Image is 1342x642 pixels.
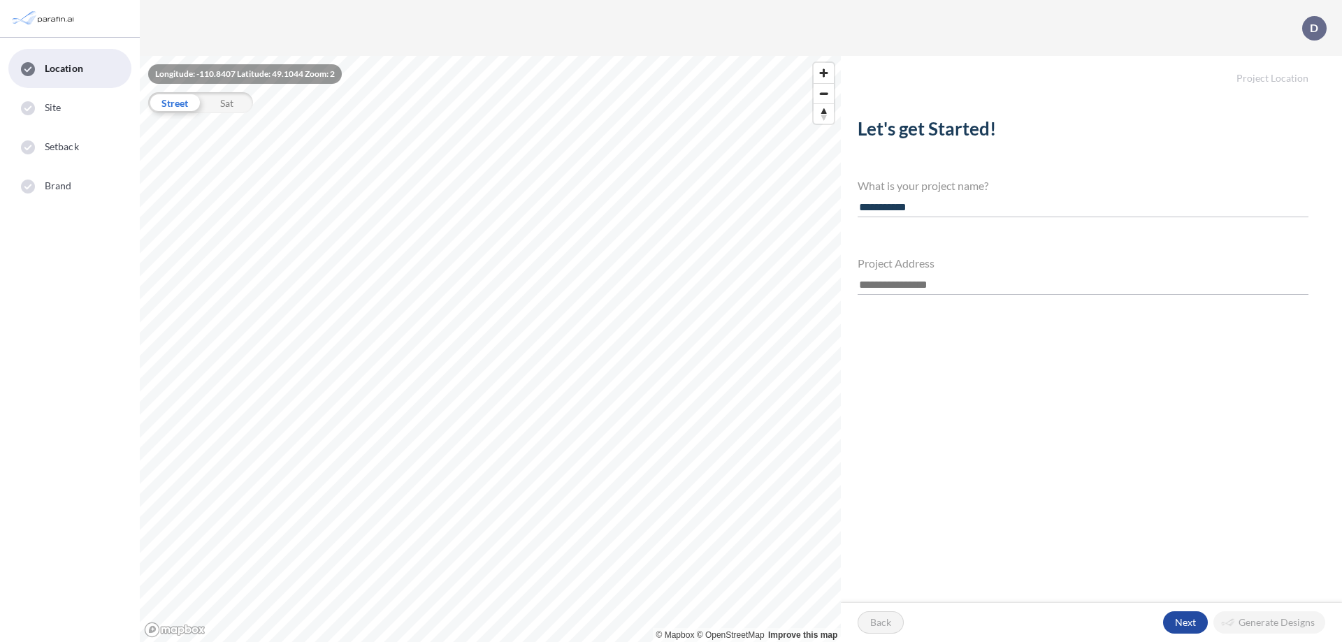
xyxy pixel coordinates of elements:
[656,630,695,640] a: Mapbox
[858,118,1308,145] h2: Let's get Started!
[768,630,837,640] a: Improve this map
[814,104,834,124] span: Reset bearing to north
[148,92,201,113] div: Street
[858,256,1308,270] h4: Project Address
[1175,615,1196,629] p: Next
[814,63,834,83] button: Zoom in
[858,179,1308,192] h4: What is your project name?
[148,64,342,84] div: Longitude: -110.8407 Latitude: 49.1044 Zoom: 2
[45,61,83,75] span: Location
[10,6,78,31] img: Parafin
[697,630,765,640] a: OpenStreetMap
[201,92,253,113] div: Sat
[45,140,79,154] span: Setback
[144,622,205,638] a: Mapbox homepage
[814,84,834,103] span: Zoom out
[140,56,841,642] canvas: Map
[1310,22,1318,34] p: D
[45,179,72,193] span: Brand
[814,103,834,124] button: Reset bearing to north
[841,56,1342,85] h5: Project Location
[1163,611,1208,634] button: Next
[45,101,61,115] span: Site
[814,83,834,103] button: Zoom out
